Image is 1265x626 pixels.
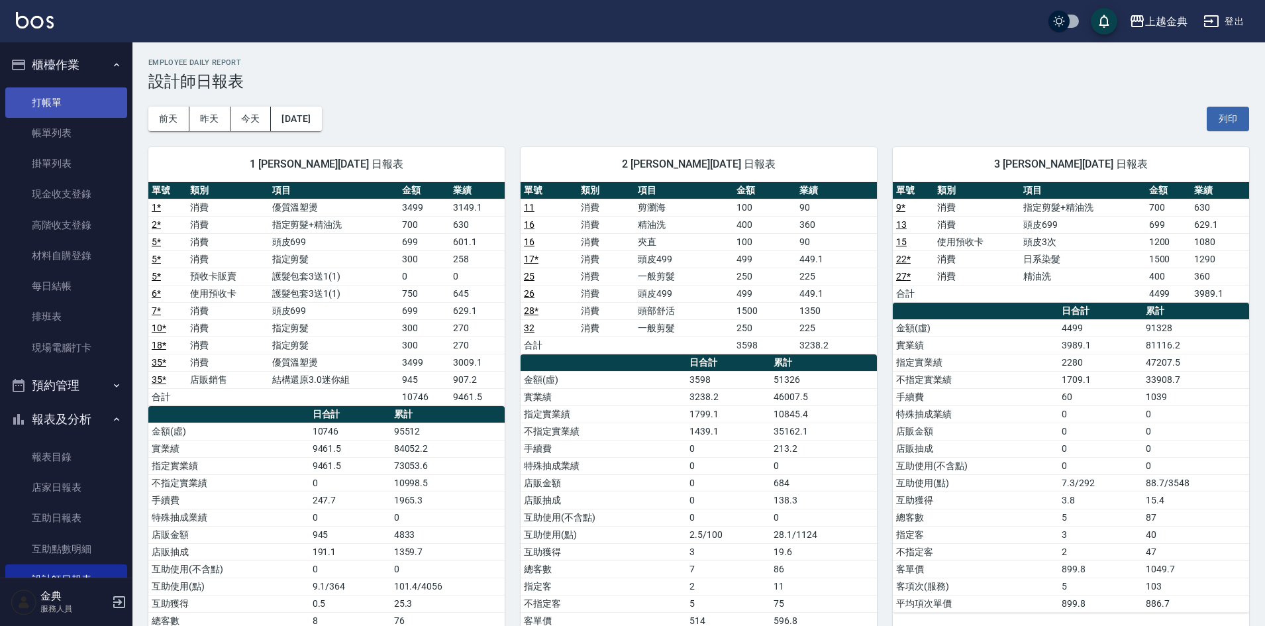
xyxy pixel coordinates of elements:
td: 金額(虛) [148,423,309,440]
td: 10746 [399,388,450,405]
td: 7 [686,560,770,578]
a: 高階收支登錄 [5,210,127,240]
td: 夾直 [634,233,733,250]
th: 項目 [634,182,733,199]
td: 互助使用(不含點) [148,560,309,578]
div: 上越金典 [1145,13,1188,30]
td: 精油洗 [1020,268,1145,285]
td: 消費 [187,233,268,250]
td: 630 [450,216,505,233]
td: 0 [686,474,770,492]
td: 1359.7 [391,543,505,560]
a: 每日結帳 [5,271,127,301]
a: 現場電腦打卡 [5,333,127,363]
td: 指定實業績 [521,405,686,423]
td: 消費 [187,354,268,371]
td: 90 [796,199,877,216]
td: 平均項次單價 [893,595,1058,612]
td: 51326 [770,371,877,388]
td: 消費 [187,337,268,354]
th: 累計 [770,354,877,372]
td: 7.3/292 [1058,474,1142,492]
td: 3.8 [1058,492,1142,509]
td: 指定剪髮 [269,250,399,268]
td: 金額(虛) [893,319,1058,337]
a: 互助日報表 [5,503,127,533]
td: 10746 [309,423,391,440]
td: 消費 [934,250,1021,268]
a: 帳單列表 [5,118,127,148]
td: 1500 [733,302,796,319]
td: 1799.1 [686,405,770,423]
td: 945 [399,371,450,388]
td: 1965.3 [391,492,505,509]
td: 0 [1142,440,1249,457]
td: 0 [309,560,391,578]
td: 2280 [1058,354,1142,371]
td: 629.1 [450,302,505,319]
td: 1439.1 [686,423,770,440]
td: 0 [1058,457,1142,474]
td: 消費 [187,216,268,233]
td: 頭部舒活 [634,302,733,319]
td: 3238.2 [796,337,877,354]
td: 護髮包套3送1(1) [269,285,399,302]
td: 0 [391,560,505,578]
td: 3499 [399,354,450,371]
td: 0 [1058,440,1142,457]
td: 店販金額 [521,474,686,492]
td: 103 [1142,578,1249,595]
td: 75 [770,595,877,612]
td: 一般剪髮 [634,268,733,285]
td: 2 [1058,543,1142,560]
a: 排班表 [5,301,127,332]
button: 前天 [148,107,189,131]
td: 店販抽成 [521,492,686,509]
td: 互助獲得 [893,492,1058,509]
td: 449.1 [796,285,877,302]
td: 360 [796,216,877,233]
td: 499 [733,285,796,302]
td: 特殊抽成業績 [893,405,1058,423]
td: 0 [686,457,770,474]
td: 頭皮699 [269,302,399,319]
td: 頭皮499 [634,285,733,302]
td: 35162.1 [770,423,877,440]
td: 46007.5 [770,388,877,405]
td: 0 [686,492,770,509]
td: 指定客 [893,526,1058,543]
a: 互助點數明細 [5,534,127,564]
td: 3009.1 [450,354,505,371]
td: 使用預收卡 [934,233,1021,250]
td: 0 [686,440,770,457]
td: 2.5/100 [686,526,770,543]
td: 11 [770,578,877,595]
td: 消費 [187,319,268,337]
td: 1290 [1191,250,1249,268]
td: 互助獲得 [521,543,686,560]
td: 頭皮699 [1020,216,1145,233]
button: save [1091,8,1117,34]
button: 預約管理 [5,368,127,403]
td: 消費 [578,216,634,233]
td: 店販銷售 [187,371,268,388]
th: 類別 [187,182,268,199]
td: 指定剪髮+精油洗 [1020,199,1145,216]
a: 打帳單 [5,87,127,118]
table: a dense table [148,182,505,406]
td: 1709.1 [1058,371,1142,388]
th: 日合計 [1058,303,1142,320]
td: 2 [686,578,770,595]
td: 指定剪髮 [269,337,399,354]
td: 3989.1 [1058,337,1142,354]
button: [DATE] [271,107,321,131]
td: 不指定客 [521,595,686,612]
td: 精油洗 [634,216,733,233]
a: 25 [524,271,534,282]
td: 0 [391,509,505,526]
td: 店販抽成 [148,543,309,560]
td: 101.4/4056 [391,578,505,595]
td: 互助使用(點) [893,474,1058,492]
td: 247.7 [309,492,391,509]
th: 日合計 [686,354,770,372]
